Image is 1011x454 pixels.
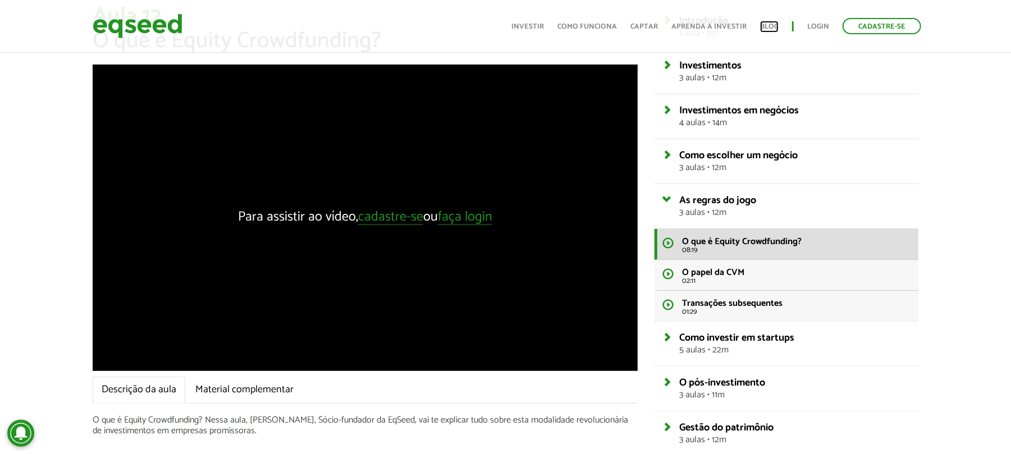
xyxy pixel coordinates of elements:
span: 3 aulas • 12m [680,163,910,172]
span: 5 aulas • 22m [680,346,910,355]
a: O papel da CVM 02:11 [655,260,918,291]
span: 08:19 [683,246,910,254]
span: O que é Equity Crowdfunding? [683,234,802,249]
a: faça login [438,210,492,224]
a: Transações subsequentes 01:29 [655,291,918,321]
span: Investimentos [680,57,742,74]
span: 02:11 [683,277,910,285]
a: Investir [511,23,544,30]
a: Como investir em startups5 aulas • 22m [680,333,910,355]
a: As regras do jogo3 aulas • 12m [680,195,910,217]
a: cadastre-se [358,210,423,224]
div: Para assistir ao vídeo, ou [238,210,492,224]
a: Investimentos em negócios4 aulas • 14m [680,106,910,127]
a: Captar [630,23,658,30]
a: Login [807,23,829,30]
a: Gestão do patrimônio3 aulas • 12m [680,423,910,444]
span: Como escolher um negócio [680,147,798,164]
a: Como funciona [557,23,617,30]
span: 3 aulas • 11m [680,391,910,400]
span: 01:29 [683,308,910,315]
a: Material complementar [186,377,303,403]
span: 3 aulas • 12m [680,208,910,217]
a: Aprenda a investir [671,23,747,30]
img: EqSeed [93,11,182,41]
span: Como investir em startups [680,329,795,346]
span: 3 aulas • 12m [680,74,910,82]
span: Investimentos em negócios [680,102,799,119]
span: 3 aulas • 12m [680,435,910,444]
span: Transações subsequentes [683,296,783,311]
span: As regras do jogo [680,192,757,209]
a: Blog [760,23,779,30]
a: Como escolher um negócio3 aulas • 12m [680,150,910,172]
a: O que é Equity Crowdfunding? 08:19 [655,229,918,260]
span: 4 aulas • 14m [680,118,910,127]
a: O pós-investimento3 aulas • 11m [680,378,910,400]
span: O papel da CVM [683,265,745,280]
span: Gestão do patrimônio [680,419,774,436]
a: Investimentos3 aulas • 12m [680,61,910,82]
a: Cadastre-se [843,18,921,34]
p: O que é Equity Crowdfunding? Nessa aula, [PERSON_NAME], Sócio-fundador da EqSeed, vai te explicar... [93,415,638,436]
span: O pós-investimento [680,374,766,391]
a: Descrição da aula [93,377,185,403]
